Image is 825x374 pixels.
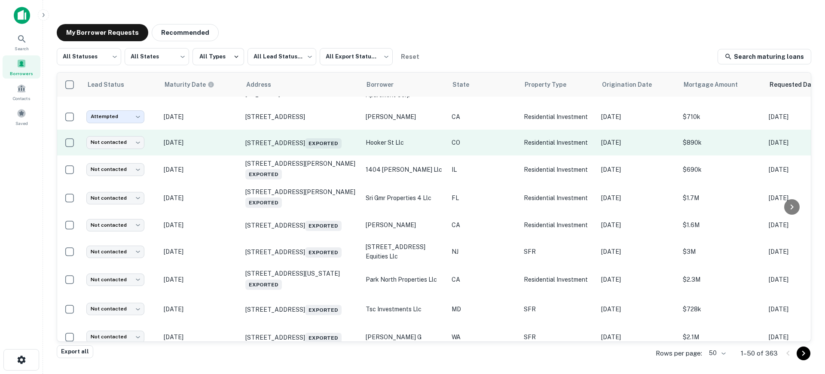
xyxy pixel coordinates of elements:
div: Attempted [86,110,144,123]
p: [DATE] [601,165,674,174]
p: Residential Investment [524,193,593,203]
p: [STREET_ADDRESS] [245,331,357,343]
p: sri gmr properties 4 llc [366,193,443,203]
div: Not contacted [86,331,144,343]
p: [DATE] [601,332,674,342]
p: [DATE] [601,112,674,122]
button: Export all [57,345,93,358]
p: SFR [524,332,593,342]
span: Mortgage Amount [684,79,749,90]
p: [DATE] [164,165,237,174]
div: All Statuses [57,46,121,68]
span: Exported [245,198,282,208]
span: Property Type [525,79,577,90]
span: Borrower [367,79,405,90]
a: Saved [3,105,40,128]
p: [STREET_ADDRESS] [245,113,357,121]
p: [DATE] [601,193,674,203]
span: Exported [305,305,342,315]
div: Not contacted [86,303,144,315]
p: Residential Investment [524,275,593,284]
div: Maturity dates displayed may be estimated. Please contact the lender for the most accurate maturi... [165,80,214,89]
p: tsc investments llc [366,304,443,314]
span: Contacts [13,95,30,102]
p: CA [452,275,515,284]
p: [DATE] [164,112,237,122]
p: [STREET_ADDRESS] [245,219,357,231]
a: Borrowers [3,55,40,79]
th: State [447,73,519,97]
p: [DATE] [164,220,237,230]
img: capitalize-icon.png [14,7,30,24]
p: [STREET_ADDRESS][PERSON_NAME] [245,188,357,208]
p: SFR [524,247,593,256]
p: Rows per page: [656,348,702,359]
p: NJ [452,247,515,256]
span: Lead Status [87,79,135,90]
p: [DATE] [601,138,674,147]
p: [DATE] [164,138,237,147]
p: [DATE] [601,304,674,314]
p: [STREET_ADDRESS][PERSON_NAME] [245,160,357,179]
p: MD [452,304,515,314]
p: Residential Investment [524,220,593,230]
button: All Types [192,48,244,65]
div: All Export Statuses [320,46,393,68]
p: [PERSON_NAME] [366,220,443,230]
p: [DATE] [164,332,237,342]
h6: Maturity Date [165,80,206,89]
p: [STREET_ADDRESS] [245,303,357,315]
p: SFR [524,304,593,314]
span: Saved [15,120,28,127]
p: $2.3M [683,275,760,284]
p: [DATE] [601,220,674,230]
p: 1–50 of 363 [741,348,778,359]
div: Not contacted [86,219,144,231]
p: [DATE] [601,247,674,256]
th: Property Type [519,73,597,97]
span: Exported [305,221,342,231]
th: Address [241,73,361,97]
p: [PERSON_NAME] [366,112,443,122]
p: [STREET_ADDRESS] [245,137,357,149]
p: Residential Investment [524,165,593,174]
span: Search [15,45,29,52]
span: Maturity dates displayed may be estimated. Please contact the lender for the most accurate maturi... [165,80,226,89]
div: Not contacted [86,246,144,258]
p: $690k [683,165,760,174]
p: $3M [683,247,760,256]
span: Address [246,79,282,90]
span: Exported [305,333,342,343]
p: Residential Investment [524,138,593,147]
a: Search [3,30,40,54]
p: FL [452,193,515,203]
a: Search maturing loans [718,49,811,64]
span: Exported [245,169,282,179]
p: CA [452,220,515,230]
div: All Lead Statuses [247,46,316,68]
th: Borrower [361,73,447,97]
th: Lead Status [82,73,159,97]
p: park north properties llc [366,275,443,284]
span: Exported [245,280,282,290]
th: Mortgage Amount [678,73,764,97]
p: CO [452,138,515,147]
p: $728k [683,304,760,314]
div: Contacts [3,80,40,103]
th: Origination Date [597,73,678,97]
span: Origination Date [602,79,663,90]
div: Chat Widget [782,305,825,347]
p: [DATE] [164,275,237,284]
div: Not contacted [86,136,144,149]
p: $2.1M [683,332,760,342]
p: [DATE] [164,193,237,203]
button: Recommended [152,24,219,41]
p: Residential Investment [524,112,593,122]
div: 50 [706,347,727,359]
p: hooker st llc [366,138,443,147]
p: 1404 [PERSON_NAME] llc [366,165,443,174]
p: [PERSON_NAME] g [366,332,443,342]
p: $1.6M [683,220,760,230]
